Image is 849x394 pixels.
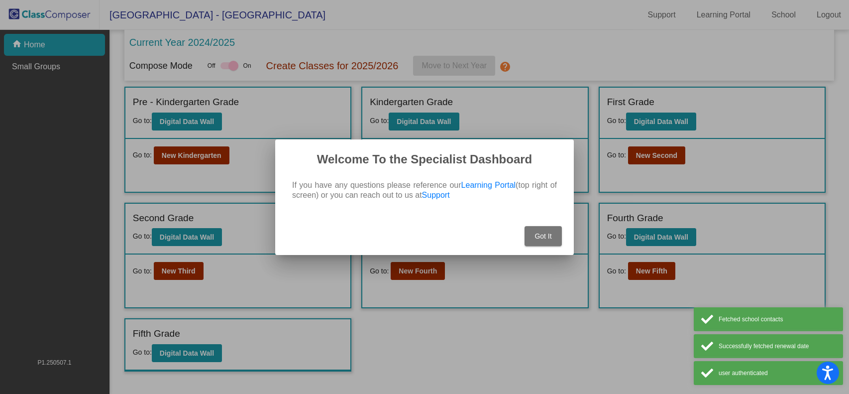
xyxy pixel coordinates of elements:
[292,180,557,200] p: If you have any questions please reference our (top right of screen) or you can reach out to us at
[719,369,836,378] div: user authenticated
[287,151,562,167] h2: Welcome To the Specialist Dashboard
[719,315,836,324] div: Fetched school contacts
[422,191,450,199] a: Support
[461,181,516,189] a: Learning Portal
[534,232,551,240] span: Got It
[719,342,836,351] div: Successfully fetched renewal date
[525,226,562,246] button: Got It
